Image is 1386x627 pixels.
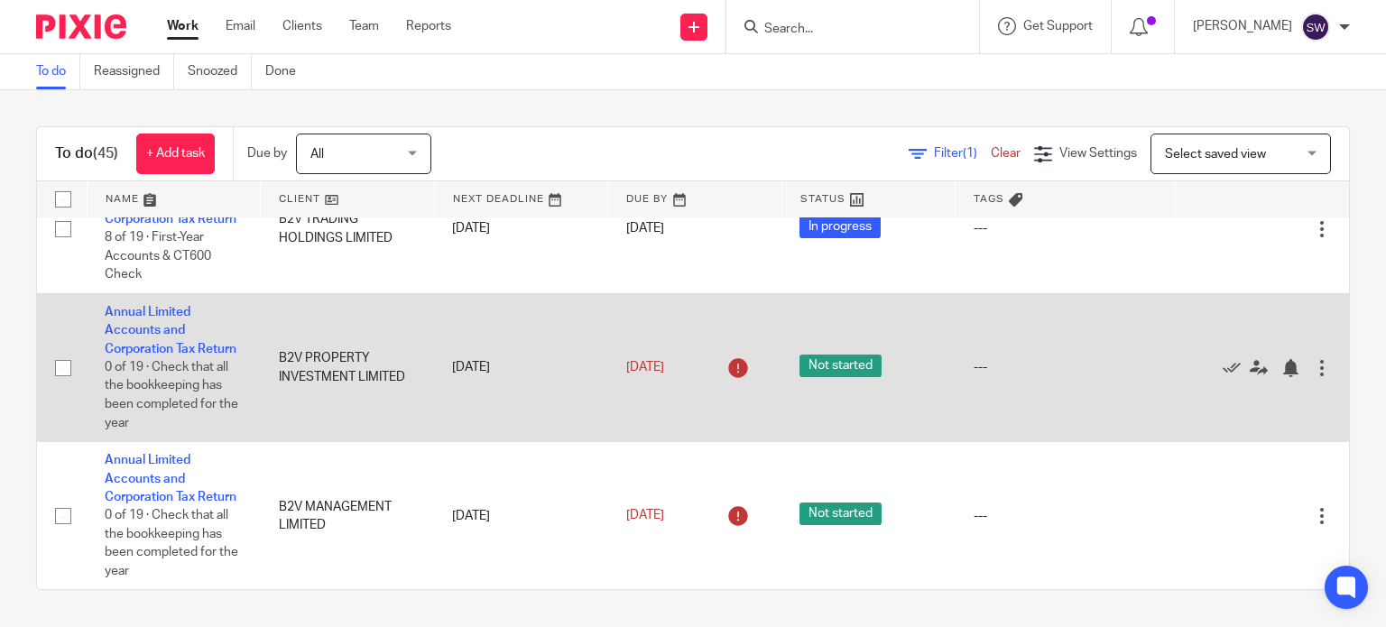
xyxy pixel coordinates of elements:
[188,54,252,89] a: Snoozed
[974,194,1004,204] span: Tags
[1165,148,1266,161] span: Select saved view
[1023,20,1093,32] span: Get Support
[105,454,236,503] a: Annual Limited Accounts and Corporation Tax Return
[974,219,1158,237] div: ---
[434,442,608,590] td: [DATE]
[974,358,1158,376] div: ---
[991,147,1021,160] a: Clear
[136,134,215,174] a: + Add task
[167,17,199,35] a: Work
[105,232,211,281] span: 8 of 19 · First-Year Accounts & CT600 Check
[934,147,991,160] span: Filter
[1059,147,1137,160] span: View Settings
[282,17,322,35] a: Clients
[105,306,236,355] a: Annual Limited Accounts and Corporation Tax Return
[799,216,881,238] span: In progress
[105,176,236,226] a: Annual Limited Accounts and Corporation Tax Return
[36,54,80,89] a: To do
[626,361,664,373] span: [DATE]
[36,14,126,39] img: Pixie
[1223,358,1250,376] a: Mark as done
[1193,17,1292,35] p: [PERSON_NAME]
[1301,13,1330,41] img: svg%3E
[762,22,925,38] input: Search
[310,148,324,161] span: All
[94,54,174,89] a: Reassigned
[105,361,238,429] span: 0 of 19 · Check that all the bookkeeping has been completed for the year
[799,503,882,525] span: Not started
[974,507,1158,525] div: ---
[626,510,664,522] span: [DATE]
[55,144,118,163] h1: To do
[261,164,435,294] td: B2V TRADING HOLDINGS LIMITED
[261,293,435,441] td: B2V PROPERTY INVESTMENT LIMITED
[434,164,608,294] td: [DATE]
[105,509,238,577] span: 0 of 19 · Check that all the bookkeeping has been completed for the year
[963,147,977,160] span: (1)
[226,17,255,35] a: Email
[261,442,435,590] td: B2V MANAGEMENT LIMITED
[93,146,118,161] span: (45)
[349,17,379,35] a: Team
[406,17,451,35] a: Reports
[265,54,310,89] a: Done
[626,223,664,235] span: [DATE]
[799,355,882,377] span: Not started
[434,293,608,441] td: [DATE]
[247,144,287,162] p: Due by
